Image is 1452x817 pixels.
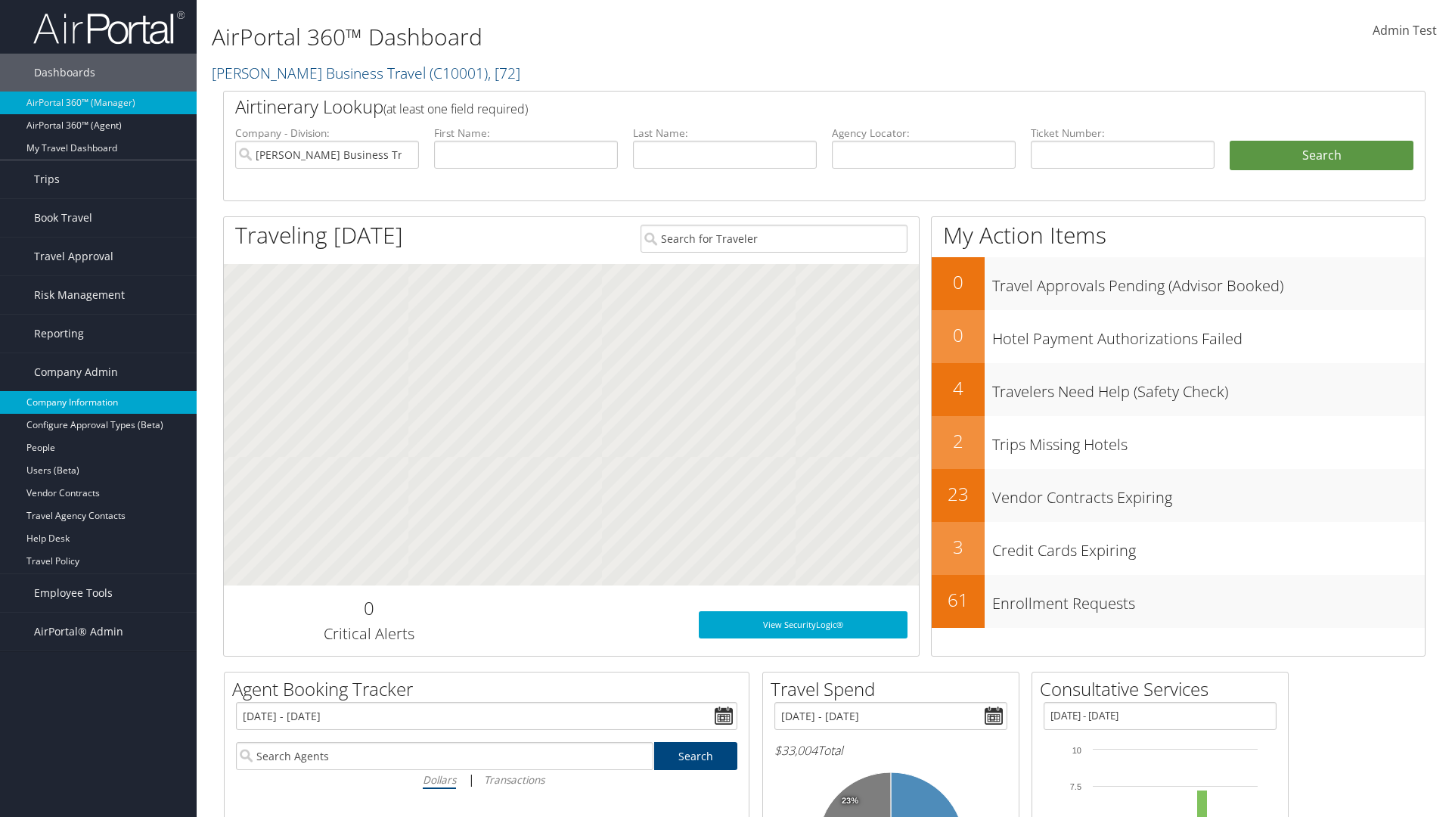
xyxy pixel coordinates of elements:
[34,613,123,651] span: AirPortal® Admin
[235,623,502,645] h3: Critical Alerts
[633,126,817,141] label: Last Name:
[212,63,520,83] a: [PERSON_NAME] Business Travel
[383,101,528,117] span: (at least one field required)
[434,126,618,141] label: First Name:
[992,480,1425,508] h3: Vendor Contracts Expiring
[34,199,92,237] span: Book Travel
[430,63,488,83] span: ( C10001 )
[33,10,185,45] img: airportal-logo.png
[932,416,1425,469] a: 2Trips Missing Hotels
[1040,676,1288,702] h2: Consultative Services
[212,21,1028,53] h1: AirPortal 360™ Dashboard
[771,676,1019,702] h2: Travel Spend
[932,469,1425,522] a: 23Vendor Contracts Expiring
[992,321,1425,349] h3: Hotel Payment Authorizations Failed
[34,353,118,391] span: Company Admin
[932,375,985,401] h2: 4
[34,574,113,612] span: Employee Tools
[932,310,1425,363] a: 0Hotel Payment Authorizations Failed
[1230,141,1413,171] button: Search
[932,575,1425,628] a: 61Enrollment Requests
[932,522,1425,575] a: 3Credit Cards Expiring
[1031,126,1215,141] label: Ticket Number:
[932,428,985,454] h2: 2
[236,770,737,789] div: |
[232,676,749,702] h2: Agent Booking Tracker
[235,94,1314,120] h2: Airtinerary Lookup
[654,742,738,770] a: Search
[699,611,907,638] a: View SecurityLogic®
[932,257,1425,310] a: 0Travel Approvals Pending (Advisor Booked)
[832,126,1016,141] label: Agency Locator:
[34,238,113,275] span: Travel Approval
[932,481,985,507] h2: 23
[932,534,985,560] h2: 3
[932,363,1425,416] a: 4Travelers Need Help (Safety Check)
[992,427,1425,455] h3: Trips Missing Hotels
[932,269,985,295] h2: 0
[932,587,985,613] h2: 61
[641,225,907,253] input: Search for Traveler
[34,54,95,92] span: Dashboards
[423,772,456,787] i: Dollars
[992,533,1425,561] h3: Credit Cards Expiring
[34,160,60,198] span: Trips
[235,595,502,621] h2: 0
[992,586,1425,614] h3: Enrollment Requests
[34,276,125,314] span: Risk Management
[1373,22,1437,39] span: Admin Test
[992,374,1425,402] h3: Travelers Need Help (Safety Check)
[1072,746,1081,755] tspan: 10
[932,219,1425,251] h1: My Action Items
[235,219,403,251] h1: Traveling [DATE]
[236,742,653,770] input: Search Agents
[484,772,544,787] i: Transactions
[34,315,84,353] span: Reporting
[235,126,419,141] label: Company - Division:
[842,797,858,806] tspan: 23%
[992,268,1425,297] h3: Travel Approvals Pending (Advisor Booked)
[774,742,818,759] span: $33,004
[488,63,520,83] span: , [ 72 ]
[932,322,985,348] h2: 0
[1373,8,1437,54] a: Admin Test
[1070,782,1081,791] tspan: 7.5
[774,742,1007,759] h6: Total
